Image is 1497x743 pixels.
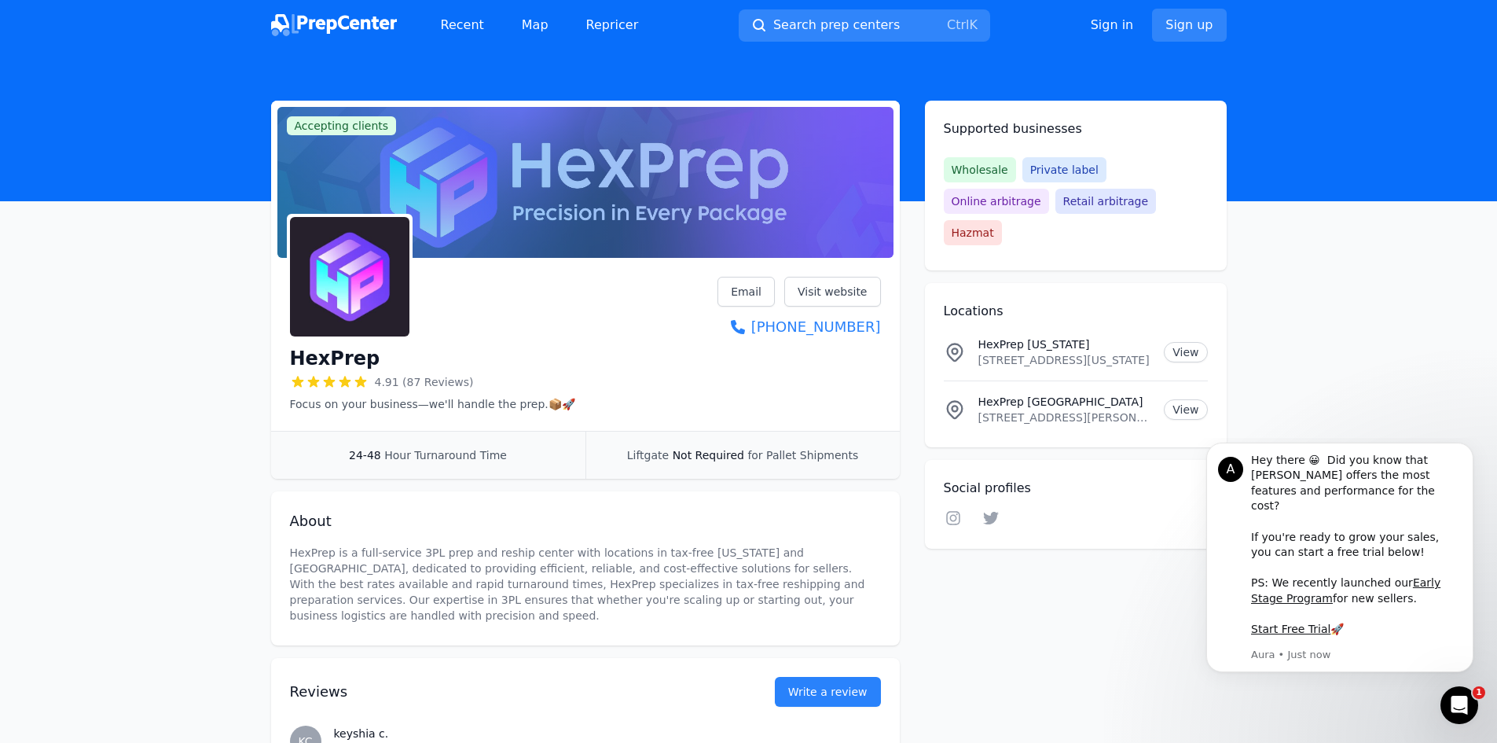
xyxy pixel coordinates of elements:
[384,449,507,462] span: Hour Turnaround Time
[944,157,1016,182] span: Wholesale
[978,394,1152,410] p: HexPrep [GEOGRAPHIC_DATA]
[627,449,669,462] span: Liftgate
[271,14,397,36] img: PrepCenter
[717,277,775,307] a: Email
[1440,686,1478,724] iframe: Intercom live chat
[334,726,881,741] h3: keyshia c.
[944,120,1208,138] h2: Supported businesses
[784,277,881,307] a: Visit website
[978,337,1152,352] p: HexPrep [US_STATE]
[944,479,1208,498] h2: Social profiles
[349,449,381,462] span: 24-48
[944,189,1049,214] span: Online arbitrage
[290,346,380,371] h1: HexPrep
[717,316,880,338] a: [PHONE_NUMBER]
[944,302,1208,321] h2: Locations
[1164,399,1207,420] a: View
[290,396,575,412] p: Focus on your business—we'll handle the prep.📦🚀
[1473,686,1485,699] span: 1
[969,17,978,32] kbd: K
[673,449,744,462] span: Not Required
[773,16,900,35] span: Search prep centers
[1055,189,1156,214] span: Retail arbitrage
[1152,9,1226,42] a: Sign up
[290,681,725,703] h2: Reviews
[747,449,858,462] span: for Pallet Shipments
[775,677,881,707] a: Write a review
[290,217,409,337] img: HexPrep
[1091,16,1134,35] a: Sign in
[375,374,474,390] span: 4.91 (87 Reviews)
[944,220,1002,245] span: Hazmat
[509,9,561,41] a: Map
[978,352,1152,368] p: [STREET_ADDRESS][US_STATE]
[290,510,881,532] h2: About
[947,17,969,32] kbd: Ctrl
[290,545,881,623] p: HexPrep is a full-service 3PL prep and reship center with locations in tax-free [US_STATE] and [G...
[1022,157,1106,182] span: Private label
[739,9,990,42] button: Search prep centersCtrlK
[428,9,497,41] a: Recent
[574,9,651,41] a: Repricer
[1183,438,1497,732] iframe: Intercom notifications message
[1164,342,1207,362] a: View
[978,410,1152,425] p: [STREET_ADDRESS][PERSON_NAME][US_STATE]
[287,116,397,135] span: Accepting clients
